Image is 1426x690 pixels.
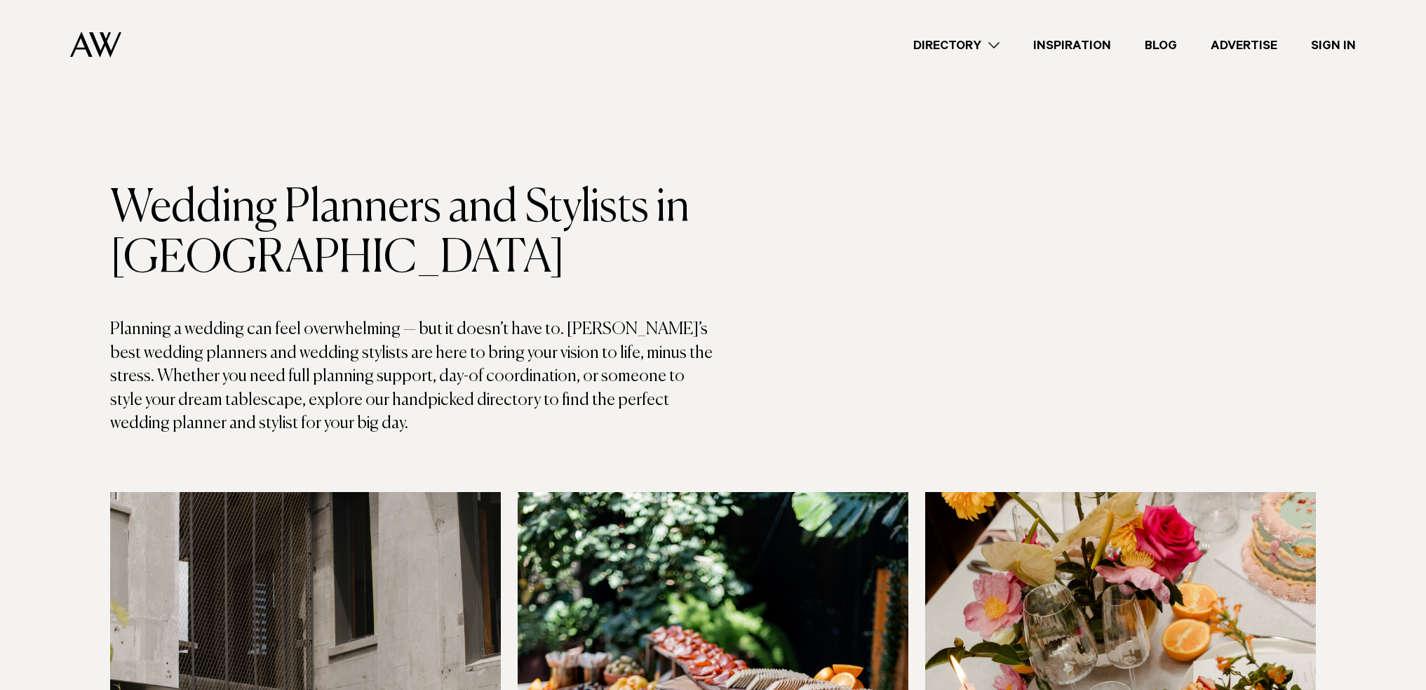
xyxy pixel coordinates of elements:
h1: Wedding Planners and Stylists in [GEOGRAPHIC_DATA] [110,183,713,284]
a: Advertise [1194,36,1294,55]
a: Blog [1128,36,1194,55]
p: Planning a wedding can feel overwhelming — but it doesn’t have to. [PERSON_NAME]’s best wedding p... [110,318,713,436]
a: Directory [896,36,1016,55]
img: Auckland Weddings Logo [70,32,121,58]
a: Sign In [1294,36,1373,55]
a: Inspiration [1016,36,1128,55]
